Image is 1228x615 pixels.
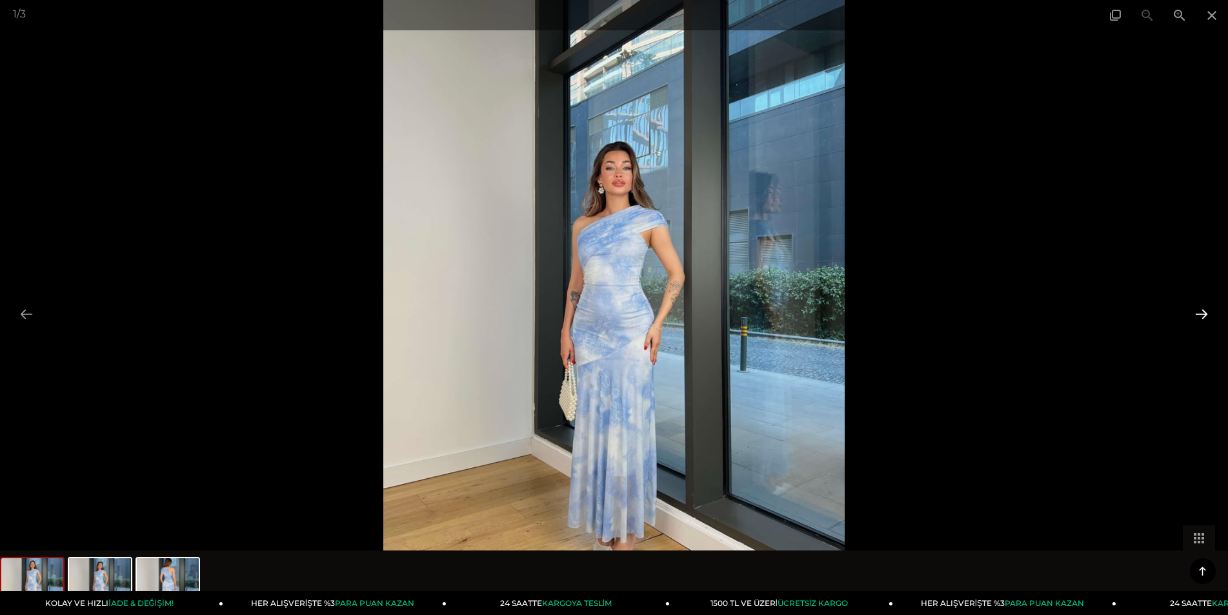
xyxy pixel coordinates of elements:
[69,558,131,607] img: penken-elbise-25y496-f49f20.jpg
[1183,525,1215,550] button: Toggle thumbnails
[1,558,63,607] img: penken-elbise-25y496-095881.jpg
[20,8,26,20] span: 3
[447,591,670,615] a: 24 SAATTEKARGOYA TESLİM
[108,598,173,608] span: İADE & DEĞİŞİM!
[1005,598,1084,608] span: PARA PUAN KAZAN
[137,558,199,607] img: penken-elbise-25y496-23-b0f.jpg
[13,8,17,20] span: 1
[893,591,1116,615] a: HER ALIŞVERİŞTE %3PARA PUAN KAZAN
[670,591,893,615] a: 1500 TL VE ÜZERİÜCRETSİZ KARGO
[335,598,414,608] span: PARA PUAN KAZAN
[223,591,447,615] a: HER ALIŞVERİŞTE %3PARA PUAN KAZAN
[778,598,848,608] span: ÜCRETSİZ KARGO
[542,598,612,608] span: KARGOYA TESLİM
